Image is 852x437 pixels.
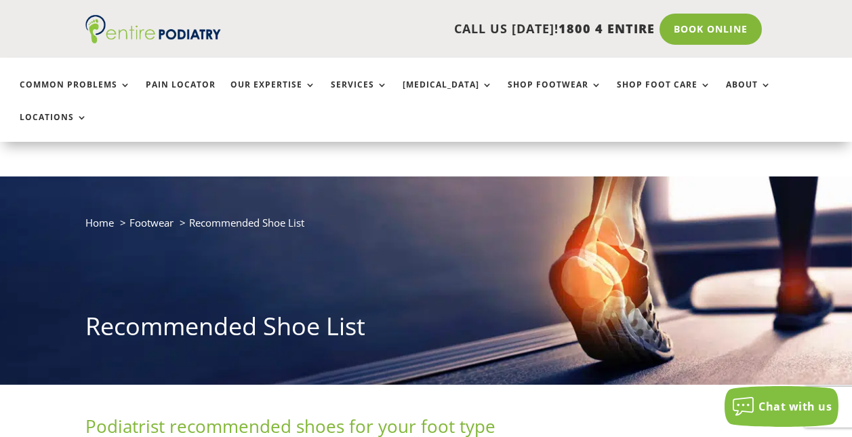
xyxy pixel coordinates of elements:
a: Book Online [660,14,762,45]
a: [MEDICAL_DATA] [403,80,493,109]
span: Recommended Shoe List [189,216,304,229]
a: Pain Locator [146,80,216,109]
a: Locations [20,113,87,142]
nav: breadcrumb [85,214,767,242]
a: Home [85,216,114,229]
button: Chat with us [725,386,838,427]
a: Shop Foot Care [617,80,711,109]
h1: Recommended Shoe List [85,309,767,350]
a: Shop Footwear [508,80,602,109]
a: Common Problems [20,80,131,109]
span: 1800 4 ENTIRE [559,20,655,37]
p: CALL US [DATE]! [238,20,655,38]
a: About [726,80,771,109]
a: Our Expertise [230,80,316,109]
img: logo (1) [85,15,221,43]
a: Entire Podiatry [85,33,221,46]
a: Services [331,80,388,109]
span: Chat with us [758,399,832,414]
a: Footwear [129,216,174,229]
